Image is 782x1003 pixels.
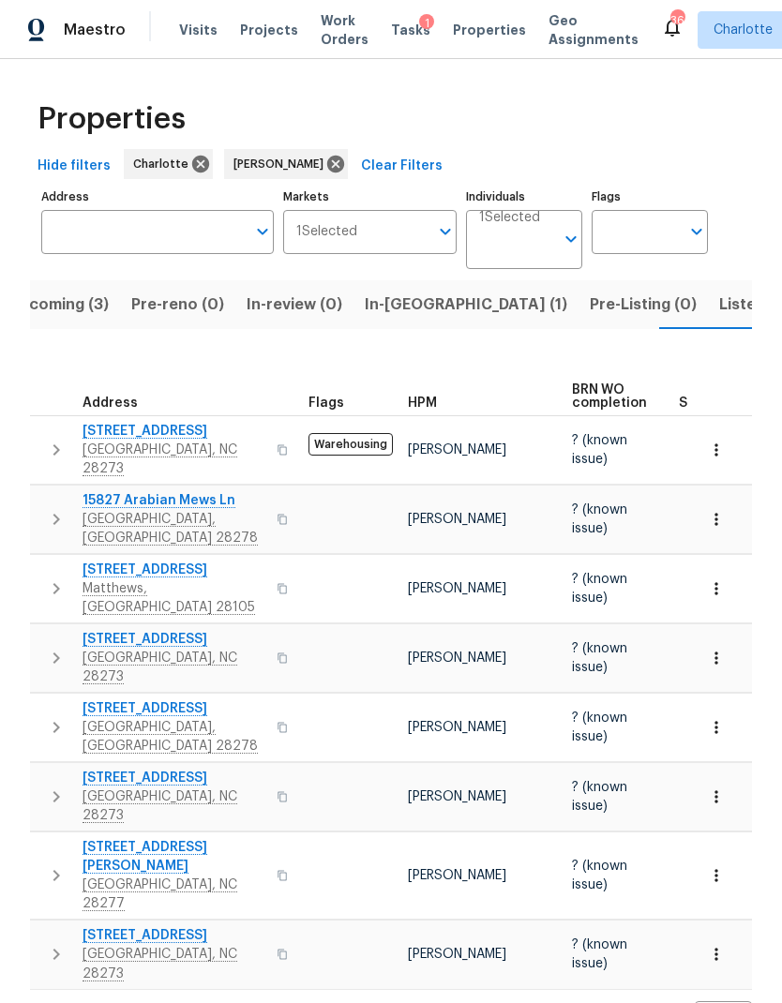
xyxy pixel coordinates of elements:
span: [PERSON_NAME] [408,948,506,961]
label: Address [41,191,274,202]
span: Geo Assignments [549,11,639,49]
span: 1 Selected [296,224,357,240]
span: Charlotte [714,21,773,39]
span: ? (known issue) [572,434,627,466]
span: Maestro [64,21,126,39]
span: ? (known issue) [572,573,627,605]
span: [PERSON_NAME] [408,721,506,734]
span: Warehousing [308,433,393,456]
span: 1 Selected [479,210,540,226]
span: Upcoming (3) [8,292,109,318]
button: Open [684,218,710,245]
span: Projects [240,21,298,39]
span: Pre-reno (0) [131,292,224,318]
span: In-review (0) [247,292,342,318]
button: Open [249,218,276,245]
span: Hide filters [38,155,111,178]
span: HPM [408,397,437,410]
span: [PERSON_NAME] [408,790,506,803]
button: Open [558,226,584,252]
label: Flags [592,191,708,202]
span: [PERSON_NAME] [408,513,506,526]
button: Clear Filters [353,149,450,184]
span: ? (known issue) [572,938,627,970]
span: Pre-Listing (0) [590,292,697,318]
span: In-[GEOGRAPHIC_DATA] (1) [365,292,567,318]
div: Charlotte [124,149,213,179]
span: [PERSON_NAME] [408,869,506,882]
span: ? (known issue) [572,642,627,674]
label: Individuals [466,191,582,202]
span: [PERSON_NAME] [233,155,331,173]
span: BRN WO completion [572,383,647,410]
span: Summary [679,397,740,410]
span: Tasks [391,23,430,37]
span: ? (known issue) [572,860,627,891]
span: Work Orders [321,11,368,49]
button: Open [432,218,459,245]
span: [PERSON_NAME] [408,443,506,457]
span: Charlotte [133,155,196,173]
label: Markets [283,191,458,202]
div: 1 [419,14,434,33]
span: ? (known issue) [572,503,627,535]
span: Visits [179,21,218,39]
button: Hide filters [30,149,118,184]
span: Flags [308,397,344,410]
span: ? (known issue) [572,781,627,813]
span: ? (known issue) [572,711,627,743]
div: [PERSON_NAME] [224,149,348,179]
span: Clear Filters [361,155,443,178]
span: [PERSON_NAME] [408,651,506,665]
span: [PERSON_NAME] [408,582,506,595]
span: Address [83,397,138,410]
div: 36 [670,11,684,30]
span: Properties [453,21,526,39]
span: Properties [38,110,186,128]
